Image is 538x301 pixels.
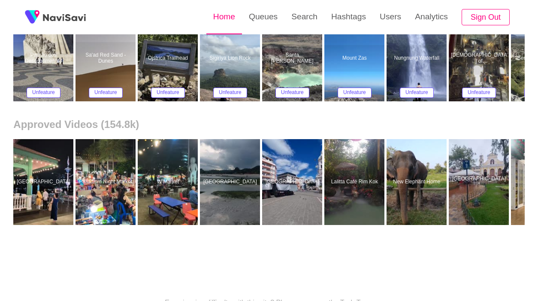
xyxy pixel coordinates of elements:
[462,88,496,98] button: Unfeature
[449,139,511,225] a: [GEOGRAPHIC_DATA] "[GEOGRAPHIC_DATA]"Plaza de la Independencia "San Sebastian"
[324,139,387,225] a: Lalitta Café Rim KokLalitta Café Rim Kok
[262,15,324,101] a: Santa [PERSON_NAME] VolcanoSanta Ana VolcanoUnfeature
[324,15,387,101] a: Mount ZasMount ZasUnfeature
[13,119,524,131] h2: Approved Videos (154.8k)
[338,88,372,98] button: Unfeature
[275,88,309,98] button: Unfeature
[13,139,76,225] a: [GEOGRAPHIC_DATA]Thailand
[151,88,185,98] button: Unfeature
[200,15,262,101] a: Sigiriya Lion RockSigiriya Lion RockUnfeature
[213,88,247,98] button: Unfeature
[200,139,262,225] a: [GEOGRAPHIC_DATA]Tanjung Aan Beach
[462,9,510,26] button: Sign Out
[138,15,200,101] a: Ojstrica TrailheadOjstrica TrailheadUnfeature
[76,139,138,225] a: Palladium Night MarketPalladium Night Market
[21,6,43,28] img: fireSpot
[138,139,200,225] a: W MarketW Market
[13,15,76,101] a: Padrão dos DescobrimentosPadrão dos DescobrimentosUnfeature
[262,139,324,225] a: [GEOGRAPHIC_DATA]Plaza de San Francisco
[387,15,449,101] a: Nungnung WaterfallNungnung WaterfallUnfeature
[89,88,123,98] button: Unfeature
[27,88,60,98] button: Unfeature
[387,139,449,225] a: New Elephant HomeNew Elephant Home
[43,13,86,21] img: fireSpot
[400,88,434,98] button: Unfeature
[449,15,511,101] a: [DEMOGRAPHIC_DATA] of [DEMOGRAPHIC_DATA][PERSON_NAME] at [GEOGRAPHIC_DATA]Holy Church of the Virg...
[76,15,138,101] a: Sa'ad Red Sand - DunesSa'ad Red Sand - DunesUnfeature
